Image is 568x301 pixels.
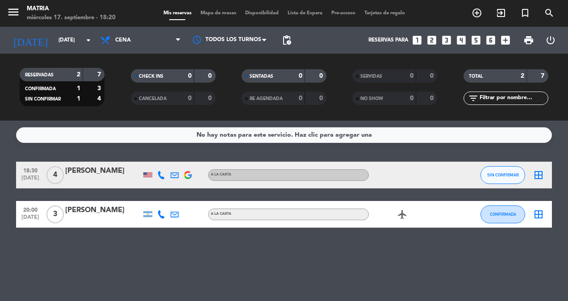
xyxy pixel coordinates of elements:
i: looks_two [426,34,438,46]
span: CHECK INS [139,74,163,79]
strong: 1 [77,96,80,102]
span: SIN CONFIRMAR [25,97,61,101]
i: search [544,8,555,18]
i: looks_one [411,34,423,46]
i: looks_3 [441,34,452,46]
span: SENTADAS [250,74,273,79]
span: SIN CONFIRMAR [487,172,519,177]
i: arrow_drop_down [83,35,94,46]
strong: 0 [319,95,325,101]
div: [PERSON_NAME] [65,205,141,216]
span: pending_actions [281,35,292,46]
strong: 4 [97,96,103,102]
div: [PERSON_NAME] [65,165,141,177]
span: Cena [115,37,131,43]
i: looks_6 [485,34,497,46]
strong: 1 [77,85,80,92]
strong: 7 [541,73,546,79]
span: CONFIRMADA [490,212,516,217]
i: add_circle_outline [472,8,482,18]
strong: 0 [208,95,213,101]
img: google-logo.png [184,171,192,179]
span: Disponibilidad [241,11,283,16]
span: 20:00 [19,204,42,214]
strong: 2 [521,73,524,79]
button: CONFIRMADA [480,205,525,223]
div: LOG OUT [539,27,561,54]
strong: 0 [299,95,302,101]
span: SERVIDAS [360,74,382,79]
span: [DATE] [19,175,42,185]
span: 3 [46,205,64,223]
strong: 0 [319,73,325,79]
span: RE AGENDADA [250,96,283,101]
button: menu [7,5,20,22]
strong: 0 [188,73,192,79]
i: exit_to_app [496,8,506,18]
strong: 0 [410,95,413,101]
span: Pre-acceso [327,11,360,16]
strong: 0 [430,95,435,101]
i: looks_4 [455,34,467,46]
strong: 3 [97,85,103,92]
div: MATRIA [27,4,116,13]
span: print [523,35,534,46]
strong: 0 [410,73,413,79]
strong: 0 [208,73,213,79]
i: border_all [533,170,544,180]
i: add_box [500,34,511,46]
span: A la Carta [211,212,231,216]
span: Lista de Espera [283,11,327,16]
span: 4 [46,166,64,184]
i: filter_list [468,93,479,104]
strong: 2 [77,71,80,78]
strong: 7 [97,71,103,78]
strong: 0 [299,73,302,79]
span: Mapa de mesas [196,11,241,16]
span: NO SHOW [360,96,383,101]
i: turned_in_not [520,8,530,18]
i: border_all [533,209,544,220]
strong: 0 [188,95,192,101]
span: Mis reservas [159,11,196,16]
i: looks_5 [470,34,482,46]
span: Reservas para [368,37,408,43]
span: A la Carta [211,173,231,176]
button: SIN CONFIRMAR [480,166,525,184]
span: Tarjetas de regalo [360,11,409,16]
i: [DATE] [7,30,54,50]
div: miércoles 17. septiembre - 18:20 [27,13,116,22]
span: CONFIRMADA [25,87,56,91]
input: Filtrar por nombre... [479,93,548,103]
strong: 0 [430,73,435,79]
span: [DATE] [19,214,42,225]
div: No hay notas para este servicio. Haz clic para agregar una [196,130,372,140]
i: menu [7,5,20,19]
span: CANCELADA [139,96,167,101]
i: power_settings_new [545,35,556,46]
span: 18:30 [19,165,42,175]
span: RESERVADAS [25,73,54,77]
i: airplanemode_active [397,209,408,220]
span: TOTAL [469,74,483,79]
